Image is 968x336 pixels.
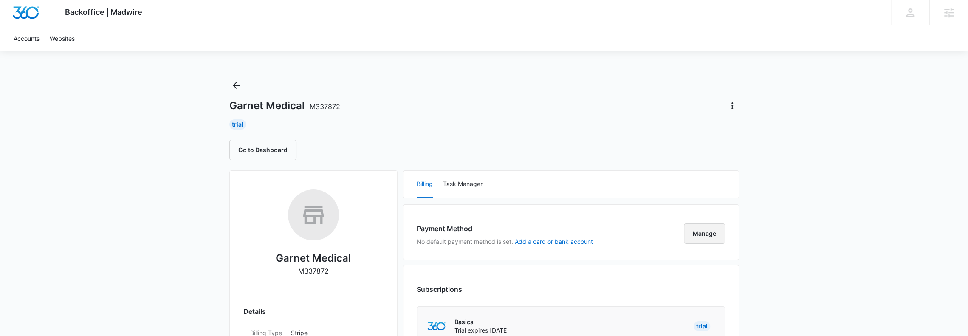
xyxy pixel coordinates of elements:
[229,99,340,112] h1: Garnet Medical
[243,306,266,316] span: Details
[417,171,433,198] button: Billing
[417,237,593,246] p: No default payment method is set.
[229,119,246,130] div: Trial
[229,140,296,160] button: Go to Dashboard
[725,99,739,113] button: Actions
[694,321,710,331] div: Trial
[417,284,462,294] h3: Subscriptions
[454,326,509,335] p: Trial expires [DATE]
[454,318,509,326] p: Basics
[8,25,45,51] a: Accounts
[427,322,446,331] img: marketing360Logo
[515,239,593,245] button: Add a card or bank account
[417,223,593,234] h3: Payment Method
[229,79,243,92] button: Back
[65,8,142,17] span: Backoffice | Madwire
[684,223,725,244] button: Manage
[298,266,329,276] p: M337872
[310,102,340,111] span: M337872
[45,25,80,51] a: Websites
[443,171,483,198] button: Task Manager
[276,251,351,266] h2: Garnet Medical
